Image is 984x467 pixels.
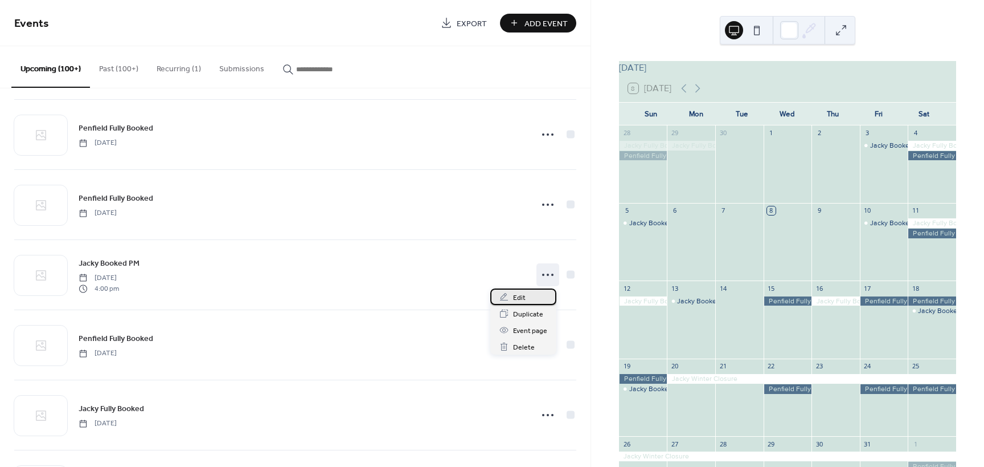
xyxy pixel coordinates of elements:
span: [DATE] [79,419,117,429]
div: Jacky Fully Booked [811,297,860,306]
a: Penfield Fully Booked [79,121,153,135]
div: 14 [719,284,727,293]
a: Export [432,14,495,33]
span: Events [14,13,49,35]
div: 19 [622,362,631,371]
div: Jacky Fully Booked [667,141,715,151]
div: Penfield Fully Booked [764,297,812,306]
a: Jacky Fully Booked [79,402,144,415]
button: Past (100+) [90,46,147,87]
div: Jacky Booked PM [667,297,715,306]
div: 9 [815,206,823,215]
div: 26 [622,440,631,448]
span: [DATE] [79,273,119,283]
div: Sat [901,103,947,125]
div: 1 [911,440,920,448]
div: Fri [856,103,901,125]
div: 28 [622,129,631,137]
div: 7 [719,206,727,215]
div: 13 [670,284,679,293]
div: Jacky Fully Booked [619,297,667,306]
div: Jacky Booked PM [860,141,908,151]
span: Jacky Booked PM [79,258,140,270]
span: Add Event [524,18,568,30]
span: Jacky Fully Booked [79,403,144,415]
div: 4 [911,129,920,137]
div: 25 [911,362,920,371]
div: Mon [674,103,719,125]
div: Jacky Winter Closure [667,374,956,384]
span: Penfield Fully Booked [79,123,153,135]
span: Event page [513,325,547,337]
div: 21 [719,362,727,371]
span: [DATE] [79,348,117,359]
div: 20 [670,362,679,371]
span: Duplicate [513,308,543,320]
div: 12 [622,284,631,293]
a: Penfield Fully Booked [79,332,153,345]
button: Add Event [500,14,576,33]
span: Export [457,18,487,30]
span: [DATE] [79,138,117,148]
div: Penfield Fully Booked [619,151,667,161]
div: Jacky Fully Booked [908,141,956,151]
div: Jacky Booked PM [860,218,908,228]
div: 16 [815,284,823,293]
div: 17 [863,284,872,293]
span: Delete [513,342,535,354]
div: Penfield Fully Booked [764,384,812,394]
div: Penfield Fully Booked [908,151,956,161]
div: Jacky Booked PM [908,306,956,316]
div: [DATE] [619,61,956,75]
div: Jacky Booked AM [619,218,667,228]
div: 30 [719,129,727,137]
div: 8 [767,206,776,215]
div: 23 [815,362,823,371]
div: Jacky Fully Booked [619,141,667,151]
button: Upcoming (100+) [11,46,90,88]
div: Jacky Booked PM [870,218,925,228]
div: 24 [863,362,872,371]
span: Penfield Fully Booked [79,193,153,205]
button: Submissions [210,46,273,87]
div: 2 [815,129,823,137]
span: Penfield Fully Booked [79,333,153,345]
div: 29 [670,129,679,137]
div: 6 [670,206,679,215]
div: Jacky Booked PM [677,297,732,306]
div: Jacky Booked AM [629,218,684,228]
div: 3 [863,129,872,137]
div: 30 [815,440,823,448]
div: Tue [719,103,765,125]
div: Penfield Fully Booked [908,297,956,306]
div: Jacky Fully Booked [908,218,956,228]
div: Penfield Fully Booked [908,229,956,238]
div: Jacky Booked AM [629,384,684,394]
div: 10 [863,206,872,215]
div: 31 [863,440,872,448]
span: Edit [513,292,526,304]
div: 29 [767,440,776,448]
div: 11 [911,206,920,215]
div: 27 [670,440,679,448]
div: Penfield Fully Booked [619,374,667,384]
div: 28 [719,440,727,448]
div: Jacky Booked AM [619,384,667,394]
div: Penfield Fully Booked [908,384,956,394]
div: Thu [810,103,856,125]
div: Jacky Booked PM [918,306,973,316]
span: 4:00 pm [79,283,119,294]
div: Penfield Fully Booked [860,297,908,306]
div: Jacky Winter Closure [619,452,956,461]
span: [DATE] [79,208,117,218]
div: 15 [767,284,776,293]
a: Penfield Fully Booked [79,192,153,205]
button: Recurring (1) [147,46,210,87]
div: Jacky Booked PM [870,141,925,151]
div: 18 [911,284,920,293]
div: 1 [767,129,776,137]
div: 5 [622,206,631,215]
div: Sun [628,103,674,125]
div: Wed [765,103,810,125]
